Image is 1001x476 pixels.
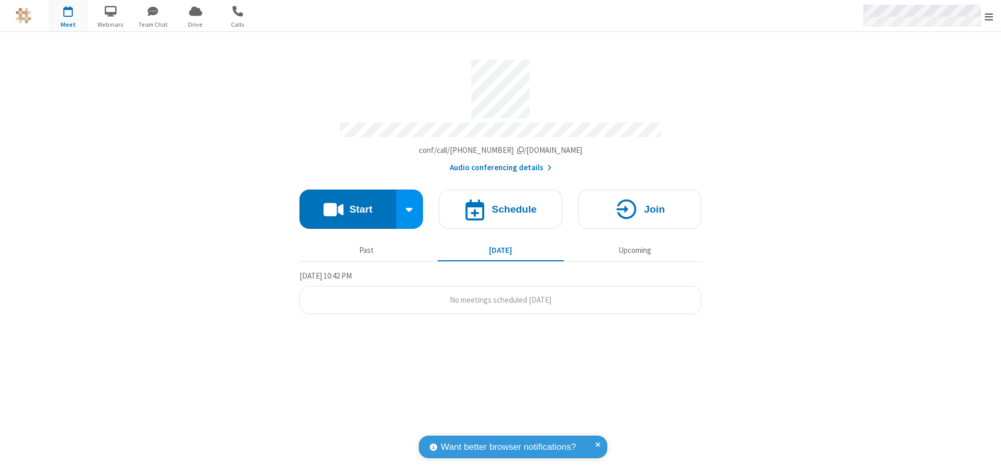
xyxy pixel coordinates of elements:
[572,240,698,260] button: Upcoming
[134,20,173,29] span: Team Chat
[299,270,702,315] section: Today's Meetings
[176,20,215,29] span: Drive
[349,204,372,214] h4: Start
[49,20,88,29] span: Meet
[450,295,551,305] span: No meetings scheduled [DATE]
[299,190,396,229] button: Start
[419,145,583,155] span: Copy my meeting room link
[450,162,552,174] button: Audio conferencing details
[644,204,665,214] h4: Join
[91,20,130,29] span: Webinars
[16,8,31,24] img: QA Selenium DO NOT DELETE OR CHANGE
[299,52,702,174] section: Account details
[299,271,352,281] span: [DATE] 10:42 PM
[492,204,537,214] h4: Schedule
[441,440,576,454] span: Want better browser notifications?
[304,240,430,260] button: Past
[578,190,702,229] button: Join
[218,20,258,29] span: Calls
[396,190,424,229] div: Start conference options
[438,240,564,260] button: [DATE]
[419,145,583,157] button: Copy my meeting room linkCopy my meeting room link
[439,190,562,229] button: Schedule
